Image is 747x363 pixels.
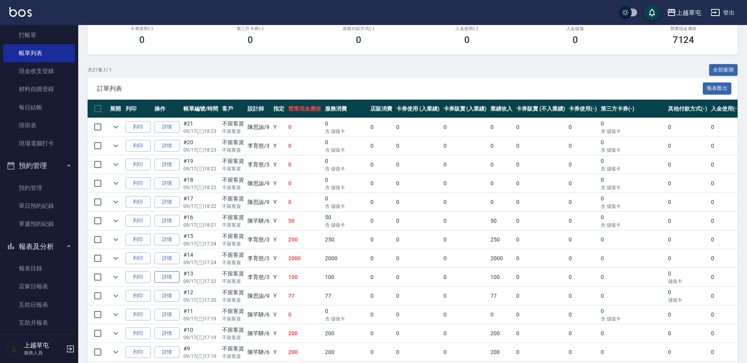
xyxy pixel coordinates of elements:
td: 0 [599,249,666,268]
th: 客戶 [220,100,246,118]
td: 250 [323,231,369,249]
td: 0 [394,231,442,249]
td: 77 [488,287,514,305]
td: Y [271,231,286,249]
td: #17 [181,193,220,211]
button: expand row [110,177,122,189]
td: 0 [368,156,394,174]
td: 0 [394,306,442,324]
td: 100 [323,268,369,286]
th: 營業現金應收 [286,100,323,118]
p: 09/17 (三) 18:21 [183,222,218,229]
a: 詳情 [154,196,180,208]
p: 不留客資 [222,165,244,172]
td: 0 [666,193,709,211]
p: 不留客資 [222,278,244,285]
button: expand row [110,234,122,245]
td: 0 [442,137,489,155]
td: 0 [709,268,741,286]
p: 09/17 (三) 18:22 [183,184,218,191]
th: 指定 [271,100,286,118]
a: 詳情 [154,327,180,340]
a: 詳情 [154,309,180,321]
td: 0 [442,193,489,211]
th: 店販消費 [368,100,394,118]
p: 09/17 (三) 18:22 [183,165,218,172]
td: 50 [488,212,514,230]
p: 09/17 (三) 17:22 [183,278,218,285]
button: 列印 [126,159,151,171]
td: 0 [394,174,442,193]
td: 0 [709,193,741,211]
button: 列印 [126,177,151,190]
th: 業績收入 [488,100,514,118]
p: 不留客資 [222,147,244,154]
td: 0 [368,231,394,249]
td: 0 [394,193,442,211]
td: 0 [323,156,369,174]
td: 50 [286,212,323,230]
button: 列印 [126,215,151,227]
td: 陳芊驊 /6 [246,212,271,230]
a: 詳情 [154,271,180,283]
td: 陳芊驊 /6 [246,306,271,324]
td: 0 [567,287,599,305]
a: 預約管理 [3,179,75,197]
td: 0 [666,231,709,249]
td: 0 [567,212,599,230]
div: 不留客資 [222,195,244,203]
span: 訂單列表 [97,85,703,93]
td: 0 [368,249,394,268]
th: 設計師 [246,100,271,118]
th: 卡券使用 (入業績) [394,100,442,118]
button: 列印 [126,290,151,302]
a: 詳情 [154,234,180,246]
p: 不留客資 [222,297,244,304]
td: 0 [323,174,369,193]
td: 0 [666,287,709,305]
td: 0 [666,174,709,193]
td: 2000 [286,249,323,268]
td: 0 [368,212,394,230]
td: 0 [394,118,442,136]
th: 第三方卡券(-) [599,100,666,118]
th: 展開 [108,100,124,118]
td: #21 [181,118,220,136]
td: 0 [442,212,489,230]
td: 0 [567,193,599,211]
div: 不留客資 [222,288,244,297]
div: 不留客資 [222,232,244,240]
p: 含 儲值卡 [601,128,664,135]
td: Y [271,193,286,211]
a: 現場電腦打卡 [3,134,75,152]
td: Y [271,118,286,136]
td: 0 [488,306,514,324]
a: 詳情 [154,140,180,152]
button: 報表匯出 [703,82,732,95]
p: 含 儲值卡 [601,184,664,191]
td: 0 [567,118,599,136]
button: 列印 [126,121,151,133]
a: 報表目錄 [3,259,75,277]
p: 含 儲值卡 [325,147,367,154]
td: 0 [709,156,741,174]
td: 0 [666,212,709,230]
td: 250 [488,231,514,249]
p: 含 儲值卡 [325,184,367,191]
a: 詳情 [154,215,180,227]
td: 0 [709,137,741,155]
td: Y [271,137,286,155]
button: expand row [110,215,122,227]
h3: 0 [248,34,253,45]
button: expand row [110,290,122,302]
td: #13 [181,268,220,286]
a: 排班表 [3,116,75,134]
a: 詳情 [154,290,180,302]
a: 互助點數明細 [3,332,75,350]
td: Y [271,249,286,268]
td: 0 [368,137,394,155]
td: 0 [514,156,567,174]
td: 0 [442,268,489,286]
button: 上越草屯 [664,5,704,21]
td: 李育慈 /3 [246,156,271,174]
